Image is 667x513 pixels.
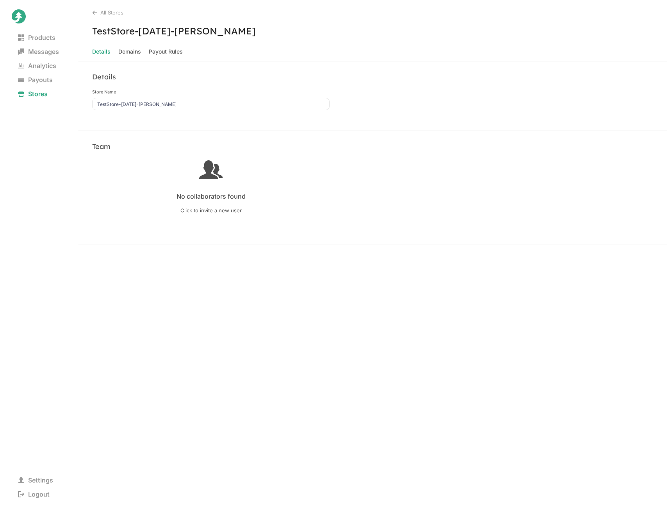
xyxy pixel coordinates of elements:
span: Details [92,46,111,57]
span: Payouts [12,74,59,85]
label: Store Name [92,89,330,95]
span: Domains [118,46,141,57]
div: All Stores [92,9,667,16]
h3: TestStore-[DATE]-[PERSON_NAME] [78,25,667,37]
span: Products [12,32,62,43]
span: Messages [12,46,65,57]
span: Analytics [12,60,62,71]
p: No collaborators found [177,188,246,201]
span: Stores [12,88,54,99]
span: Settings [12,475,59,486]
span: Logout [12,489,56,500]
h3: Team [92,142,111,151]
h3: Details [92,72,116,81]
span: Payout Rules [149,46,183,57]
span: Click to invite a new user [92,207,330,213]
